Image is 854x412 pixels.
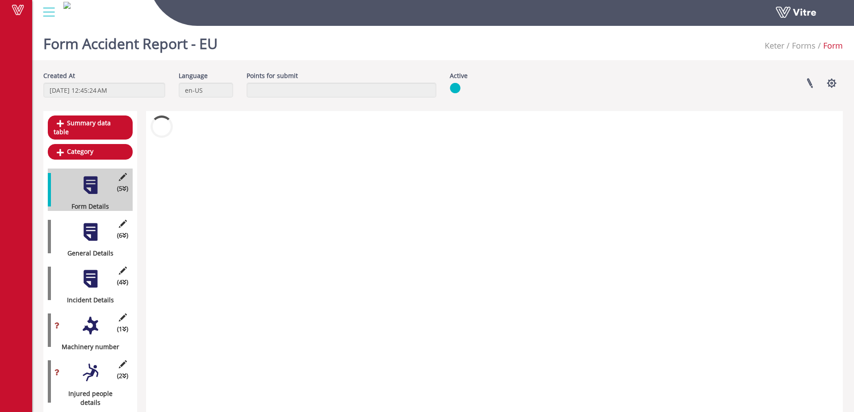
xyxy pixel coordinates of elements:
[247,71,298,80] label: Points for submit
[792,40,816,51] a: Forms
[48,389,126,407] div: Injured people details
[179,71,208,80] label: Language
[43,22,218,60] h1: Form Accident Report - EU
[117,184,128,193] span: (5 )
[765,40,784,51] span: 218
[117,325,128,334] span: (1 )
[48,144,133,159] a: Category
[43,71,75,80] label: Created At
[450,71,468,80] label: Active
[48,296,126,305] div: Incident Details
[816,40,843,52] li: Form
[48,115,133,140] a: Summary data table
[450,82,460,94] img: yes
[48,202,126,211] div: Form Details
[63,2,71,9] img: 89a1e879-483e-4009-bea7-dbfb47cfb1c8.jpg
[48,249,126,258] div: General Details
[117,371,128,380] span: (2 )
[117,231,128,240] span: (6 )
[48,342,126,351] div: Machinery number
[117,278,128,287] span: (4 )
